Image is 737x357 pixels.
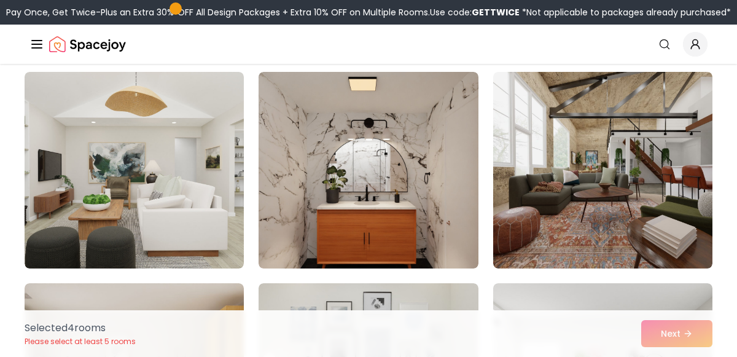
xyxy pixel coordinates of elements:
[29,25,708,64] nav: Global
[430,6,520,18] span: Use code:
[493,72,712,269] img: Room room-24
[25,72,244,269] img: Room room-22
[472,6,520,18] b: GETTWICE
[6,6,731,18] div: Pay Once, Get Twice-Plus an Extra 30% OFF All Design Packages + Extra 10% OFF on Multiple Rooms.
[25,321,136,335] p: Selected 4 room s
[49,32,126,57] img: Spacejoy Logo
[49,32,126,57] a: Spacejoy
[259,72,478,269] img: Room room-23
[25,337,136,347] p: Please select at least 5 rooms
[520,6,731,18] span: *Not applicable to packages already purchased*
